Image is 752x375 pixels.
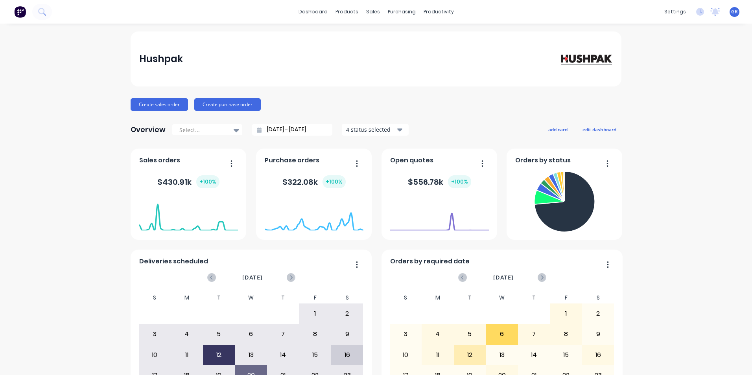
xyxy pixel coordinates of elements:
[518,292,550,303] div: T
[282,175,346,188] div: $ 322.08k
[550,304,582,324] div: 1
[194,98,261,111] button: Create purchase order
[422,345,453,365] div: 11
[390,292,422,303] div: S
[558,52,613,66] img: Hushpak
[543,124,573,134] button: add card
[203,324,235,344] div: 5
[295,6,332,18] a: dashboard
[486,292,518,303] div: W
[454,345,486,365] div: 12
[550,324,582,344] div: 8
[267,324,299,344] div: 7
[131,122,166,138] div: Overview
[390,345,422,365] div: 10
[14,6,26,18] img: Factory
[331,292,363,303] div: S
[384,6,420,18] div: purchasing
[518,324,550,344] div: 7
[422,292,454,303] div: M
[342,124,409,136] button: 4 status selected
[332,6,362,18] div: products
[582,345,614,365] div: 16
[171,292,203,303] div: M
[660,6,690,18] div: settings
[332,324,363,344] div: 9
[265,156,319,165] span: Purchase orders
[139,292,171,303] div: S
[299,324,331,344] div: 8
[242,273,263,282] span: [DATE]
[235,324,267,344] div: 6
[171,324,203,344] div: 4
[235,292,267,303] div: W
[235,345,267,365] div: 13
[390,324,422,344] div: 3
[203,345,235,365] div: 12
[139,324,171,344] div: 3
[420,6,458,18] div: productivity
[550,292,582,303] div: F
[139,257,208,266] span: Deliveries scheduled
[454,324,486,344] div: 5
[299,345,331,365] div: 15
[582,324,614,344] div: 9
[196,175,219,188] div: + 100 %
[515,156,571,165] span: Orders by status
[332,345,363,365] div: 16
[448,175,471,188] div: + 100 %
[139,51,183,67] div: Hushpak
[157,175,219,188] div: $ 430.91k
[582,304,614,324] div: 2
[171,345,203,365] div: 11
[267,345,299,365] div: 14
[267,292,299,303] div: T
[299,292,331,303] div: F
[139,156,180,165] span: Sales orders
[550,345,582,365] div: 15
[577,124,621,134] button: edit dashboard
[390,156,433,165] span: Open quotes
[203,292,235,303] div: T
[486,324,518,344] div: 6
[299,304,331,324] div: 1
[323,175,346,188] div: + 100 %
[346,125,396,134] div: 4 status selected
[131,98,188,111] button: Create sales order
[493,273,514,282] span: [DATE]
[486,345,518,365] div: 13
[408,175,471,188] div: $ 556.78k
[422,324,453,344] div: 4
[332,304,363,324] div: 2
[390,257,470,266] span: Orders by required date
[518,345,550,365] div: 14
[362,6,384,18] div: sales
[454,292,486,303] div: T
[731,8,738,15] span: GR
[582,292,614,303] div: S
[139,345,171,365] div: 10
